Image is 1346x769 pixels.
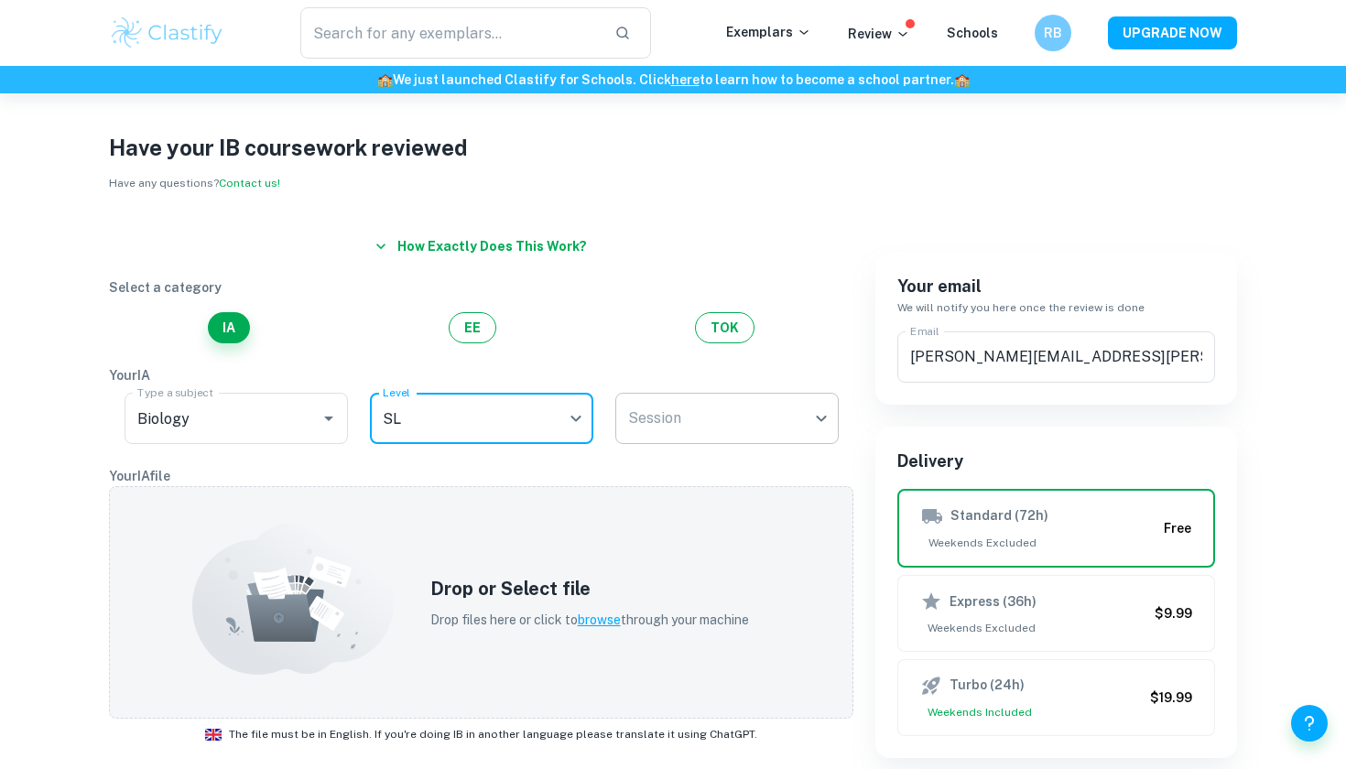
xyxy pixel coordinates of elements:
[370,393,593,444] div: SL
[109,15,225,51] img: Clastify logo
[947,26,998,40] a: Schools
[383,384,410,400] label: Level
[430,575,749,602] h5: Drop or Select file
[109,277,853,298] p: Select a category
[897,274,1215,299] h6: Your email
[954,72,970,87] span: 🏫
[109,131,1237,164] h1: Have your IB coursework reviewed
[377,72,393,87] span: 🏫
[368,230,594,263] button: How exactly does this work?
[4,70,1342,90] h6: We just launched Clastify for Schools. Click to learn how to become a school partner.
[1291,705,1328,742] button: Help and Feedback
[229,726,757,742] span: The file must be in English. If you're doing IB in another language please translate it using Cha...
[205,729,222,741] img: ic_flag_en.svg
[897,331,1215,383] input: We'll contact you here
[1043,23,1064,43] h6: RB
[1035,15,1071,51] button: RB
[897,575,1215,652] button: Express (36h)Weekends Excluded$9.99
[1108,16,1237,49] button: UPGRADE NOW
[921,535,1156,551] span: Weekends Excluded
[897,489,1215,568] button: Standard (72h)Weekends ExcludedFree
[316,406,342,431] button: Open
[208,312,250,343] button: IA
[897,299,1215,317] h6: We will notify you here once the review is done
[109,177,280,190] span: Have any questions?
[848,24,910,44] p: Review
[920,620,1147,636] span: Weekends Excluded
[897,659,1215,736] button: Turbo (24h)Weekends Included$19.99
[109,365,853,385] p: Your IA
[300,7,600,59] input: Search for any exemplars...
[950,505,1048,527] h6: Standard (72h)
[137,384,213,400] label: Type a subject
[950,591,1037,612] h6: Express (36h)
[671,72,700,87] a: here
[695,312,754,343] button: TOK
[578,612,621,627] span: browse
[726,22,811,42] p: Exemplars
[1150,688,1192,708] h6: $19.99
[910,323,939,339] label: Email
[920,704,1143,720] span: Weekends Included
[109,466,853,486] p: Your IA file
[950,675,1025,697] h6: Turbo (24h)
[1164,518,1191,538] h6: Free
[897,449,1215,474] h6: Delivery
[449,312,496,343] button: EE
[1155,603,1192,623] h6: $9.99
[219,177,280,190] a: Contact us!
[430,610,749,630] p: Drop files here or click to through your machine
